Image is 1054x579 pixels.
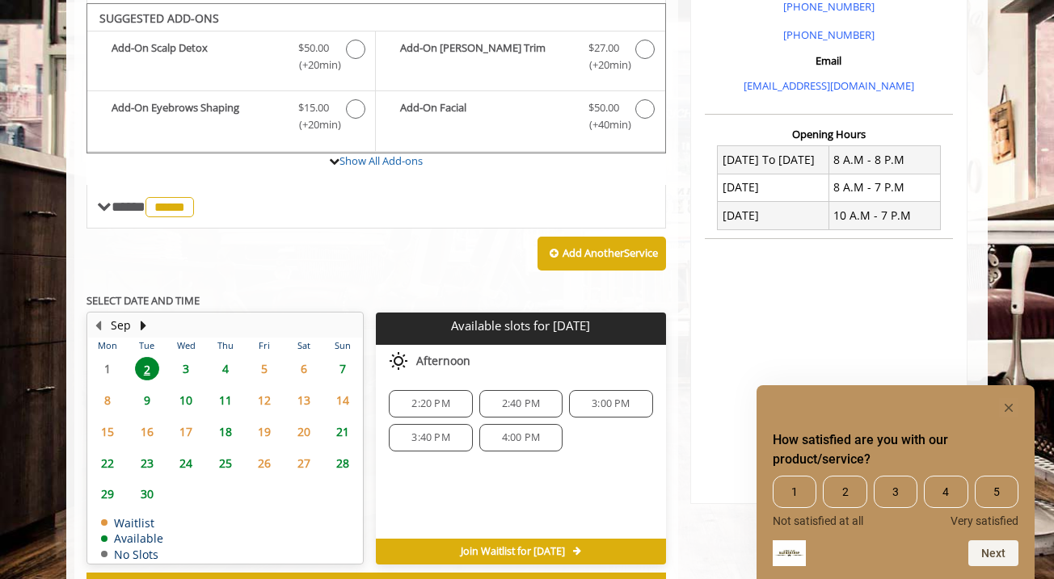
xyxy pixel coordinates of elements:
b: Add-On Facial [400,99,571,133]
span: 2 [823,476,866,508]
td: Select day6 [284,354,323,385]
span: 29 [95,482,120,506]
td: Select day27 [284,447,323,479]
span: 3:40 PM [411,431,449,444]
th: Sat [284,338,323,354]
div: 2:20 PM [389,390,472,417]
td: Select day24 [167,447,205,479]
td: Select day23 [127,447,166,479]
td: Select day21 [323,416,363,447]
span: 9 [135,388,159,412]
td: Select day30 [127,479,166,510]
td: [DATE] [718,174,829,201]
td: Select day12 [245,384,284,416]
button: Previous Month [91,317,104,334]
div: The Made Man Senior Barber Haircut Add-onS [86,3,666,153]
b: SELECT DATE AND TIME [86,293,200,308]
td: Available [101,532,163,544]
span: $50.00 [298,40,329,57]
span: $50.00 [588,99,619,116]
span: 3 [174,357,198,380]
img: afternoon slots [389,351,408,371]
span: 5 [975,476,1018,508]
td: Select day18 [205,416,244,447]
span: 3:00 PM [592,397,630,410]
span: 8 [95,388,120,412]
td: [DATE] [718,202,829,229]
td: Select day11 [205,384,244,416]
span: (+20min ) [290,57,338,73]
td: Select day25 [205,447,244,479]
span: 18 [213,420,238,443]
th: Thu [205,338,244,354]
span: 19 [252,420,276,443]
div: 3:40 PM [389,424,472,451]
span: (+40min ) [580,116,627,133]
span: $15.00 [298,99,329,116]
span: 28 [331,451,355,475]
span: 30 [135,482,159,506]
span: 2:20 PM [411,397,449,410]
td: Select day20 [284,416,323,447]
span: (+20min ) [290,116,338,133]
div: How satisfied are you with our product/service? Select an option from 1 to 5, with 1 being Not sa... [773,398,1018,566]
td: Select day19 [245,416,284,447]
span: Join Waitlist for [DATE] [461,545,565,558]
button: Next question [968,540,1018,566]
td: [DATE] To [DATE] [718,146,829,174]
span: 15 [95,420,120,443]
th: Sun [323,338,363,354]
span: (+20min ) [580,57,627,73]
span: 4 [924,476,968,508]
b: Add-On Eyebrows Shaping [112,99,282,133]
th: Fri [245,338,284,354]
td: Select day9 [127,384,166,416]
label: Add-On Eyebrows Shaping [95,99,367,137]
button: Next Month [137,317,150,334]
span: 11 [213,388,238,412]
span: 7 [331,357,355,380]
b: Add-On Scalp Detox [112,40,282,73]
label: Add-On Scalp Detox [95,40,367,78]
div: 4:00 PM [479,424,563,451]
td: Waitlist [101,517,163,529]
td: Select day16 [127,416,166,447]
td: Select day13 [284,384,323,416]
td: Select day22 [88,447,127,479]
span: 10 [174,388,198,412]
span: 20 [292,420,316,443]
td: Select day10 [167,384,205,416]
span: 4 [213,357,238,380]
span: 21 [331,420,355,443]
td: Select day3 [167,354,205,385]
button: Sep [111,317,131,334]
td: Select day5 [245,354,284,385]
span: Not satisfied at all [773,514,863,527]
td: 8 A.M - 8 P.M [828,146,940,174]
td: Select day15 [88,416,127,447]
h2: How satisfied are you with our product/service? Select an option from 1 to 5, with 1 being Not sa... [773,430,1018,469]
span: Very satisfied [951,514,1018,527]
td: Select day7 [323,354,363,385]
span: Afternoon [416,355,470,367]
button: Hide survey [999,398,1018,417]
td: Select day26 [245,447,284,479]
span: 3 [874,476,917,508]
span: $27.00 [588,40,619,57]
span: 2:40 PM [502,397,540,410]
span: 23 [135,451,159,475]
span: 24 [174,451,198,475]
span: 4:00 PM [502,431,540,444]
b: Add-On [PERSON_NAME] Trim [400,40,571,73]
b: SUGGESTED ADD-ONS [99,10,219,26]
span: 12 [252,388,276,412]
label: Add-On Beard Trim [384,40,656,78]
a: [PHONE_NUMBER] [783,27,875,42]
td: Select day2 [127,354,166,385]
div: How satisfied are you with our product/service? Select an option from 1 to 5, with 1 being Not sa... [773,476,1018,527]
span: 27 [292,451,316,475]
button: Add AnotherService [538,237,666,271]
td: Select day4 [205,354,244,385]
span: 16 [135,420,159,443]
